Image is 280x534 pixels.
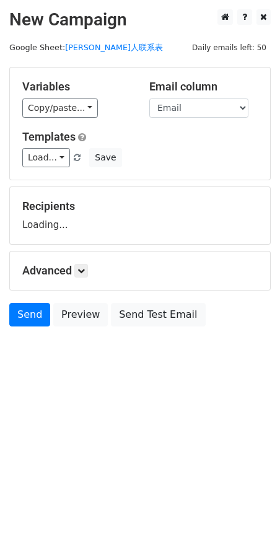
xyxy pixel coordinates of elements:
h5: Advanced [22,264,258,278]
a: [PERSON_NAME]人联系表 [65,43,163,52]
h5: Email column [149,80,258,94]
a: Copy/paste... [22,98,98,118]
a: Send Test Email [111,303,205,326]
h5: Recipients [22,199,258,213]
a: Send [9,303,50,326]
h2: New Campaign [9,9,271,30]
h5: Variables [22,80,131,94]
a: Templates [22,130,76,143]
span: Daily emails left: 50 [188,41,271,55]
a: Preview [53,303,108,326]
small: Google Sheet: [9,43,163,52]
a: Daily emails left: 50 [188,43,271,52]
button: Save [89,148,121,167]
div: Loading... [22,199,258,232]
a: Load... [22,148,70,167]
